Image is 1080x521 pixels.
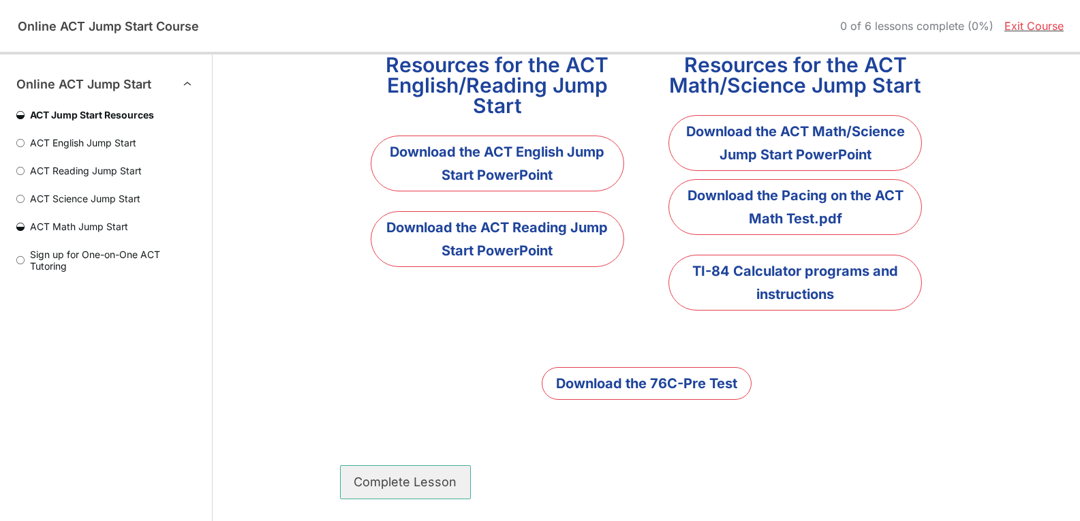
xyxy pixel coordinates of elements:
a: Exit Course [1004,19,1064,33]
button: Online ACT Jump Start [16,76,196,93]
span: ACT Science Jump Start [25,193,196,204]
h2: Online ACT Jump Start Course [16,18,200,33]
a: ACT Science Jump Start [16,193,196,204]
div: 0 of 6 lessons complete (0%) [840,20,993,33]
h2: Resources for the ACT English/Reading Jump Start [371,54,625,116]
span: ACT Math Jump Start [25,221,196,232]
button: Complete Lesson [340,465,472,499]
a: Sign up for One-on-One ACT Tutoring [16,249,196,272]
span: ACT Reading Jump Start [25,165,196,176]
a: TI-84 Calculator programs and instructions [668,255,923,311]
a: ACT English Jump Start [16,137,196,148]
h2: Resources for the ACT Math/Science Jump Start [668,54,923,95]
nav: Course outline [16,76,196,277]
span: ACT Jump Start Resources [25,109,196,121]
a: Download the Pacing on the ACT Math Test.pdf [668,179,923,235]
a: Download the ACT Reading Jump Start PowerPoint [371,211,625,267]
span: ACT English Jump Start [25,137,196,148]
a: ACT Jump Start Resources [16,109,196,121]
a: Download the 76C-Pre Test [542,367,752,400]
a: ACT Math Jump Start [16,221,196,232]
a: Download the ACT Math/Science Jump Start PowerPoint [668,115,923,171]
a: ACT Reading Jump Start [16,165,196,176]
a: Download the ACT English Jump Start PowerPoint [371,136,625,191]
span: Sign up for One-on-One ACT Tutoring [25,249,196,272]
h3: Online ACT Jump Start [16,76,166,93]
